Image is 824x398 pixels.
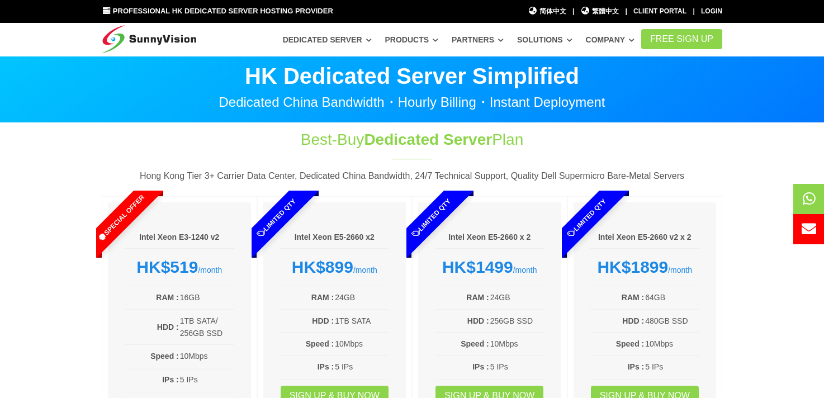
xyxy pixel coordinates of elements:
p: Hong Kong Tier 3+ Carrier Data Center, Dedicated China Bandwidth, 24/7 Technical Support, Quality... [102,169,722,183]
a: Dedicated Server [283,30,372,50]
h6: Intel Xeon E5-2660 x2 [280,232,390,243]
h6: Intel Xeon E5-2660 v2 x 2 [590,232,700,243]
td: 5 IPs [490,360,544,373]
td: 5 IPs [645,360,699,373]
td: 1TB SATA [334,314,389,328]
strong: HK$519 [136,258,198,276]
td: 256GB SSD [490,314,544,328]
td: 10Mbps [334,337,389,350]
p: HK Dedicated Server Simplified [102,65,722,87]
td: 480GB SSD [645,314,699,328]
span: Professional HK Dedicated Server Hosting Provider [113,7,333,15]
strong: HK$1899 [597,258,668,276]
strong: HK$899 [292,258,353,276]
b: IPs : [472,362,489,371]
p: Dedicated China Bandwidth・Hourly Billing・Instant Deployment [102,96,722,109]
td: 10Mbps [645,337,699,350]
span: Special Offer [74,171,168,265]
div: /month [280,257,390,277]
a: 繁體中文 [581,6,619,17]
b: IPs : [318,362,334,371]
b: Speed : [461,339,489,348]
td: 24GB [490,291,544,304]
li: | [693,6,694,17]
td: 10Mbps [490,337,544,350]
a: FREE Sign Up [641,29,722,49]
a: Login [701,7,722,15]
b: HDD : [157,323,179,331]
a: Company [586,30,635,50]
b: HDD : [467,316,489,325]
a: Products [385,30,438,50]
h6: Intel Xeon E5-2660 x 2 [435,232,544,243]
b: RAM : [466,293,489,302]
div: /month [125,257,234,277]
b: Speed : [150,352,179,361]
a: 简体中文 [528,6,566,17]
b: RAM : [311,293,334,302]
strong: HK$1499 [442,258,513,276]
td: 5 IPs [179,373,234,386]
div: /month [590,257,700,277]
b: Speed : [616,339,645,348]
td: 1TB SATA/ 256GB SSD [179,314,234,340]
b: Speed : [306,339,334,348]
span: Limited Qty [229,171,323,265]
h1: Best-Buy Plan [226,129,598,150]
span: Dedicated Server [364,131,492,148]
li: | [625,6,627,17]
span: Limited Qty [539,171,633,265]
span: Limited Qty [385,171,479,265]
b: IPs : [628,362,645,371]
b: RAM : [622,293,644,302]
td: 24GB [334,291,389,304]
td: 16GB [179,291,234,304]
b: RAM : [156,293,178,302]
h6: Intel Xeon E3-1240 v2 [125,232,234,243]
div: /month [435,257,544,277]
a: Client Portal [633,7,686,15]
b: HDD : [622,316,644,325]
td: 5 IPs [334,360,389,373]
a: Partners [452,30,504,50]
b: IPs : [162,375,179,384]
a: Solutions [517,30,572,50]
b: HDD : [312,316,334,325]
td: 10Mbps [179,349,234,363]
li: | [572,6,574,17]
td: 64GB [645,291,699,304]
